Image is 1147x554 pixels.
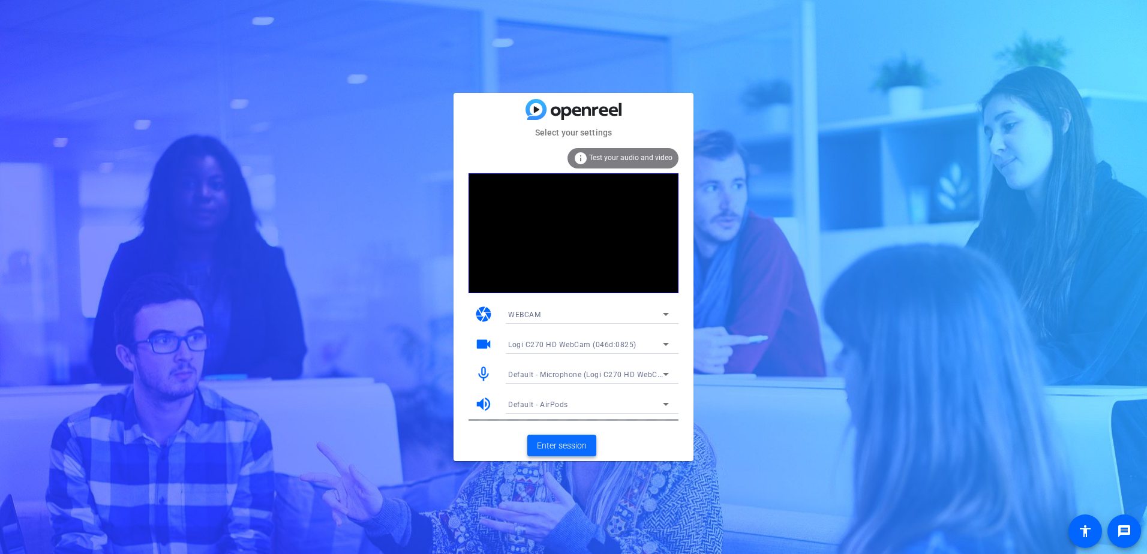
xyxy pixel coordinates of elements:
[475,395,493,413] mat-icon: volume_up
[573,151,588,165] mat-icon: info
[508,341,636,349] span: Logi C270 HD WebCam (046d:0825)
[526,99,621,120] img: blue-gradient.svg
[508,401,568,409] span: Default - AirPods
[527,435,596,456] button: Enter session
[508,311,541,319] span: WEBCAM
[589,153,672,162] span: Test your audio and video
[508,369,717,379] span: Default - Microphone (Logi C270 HD WebCam) (046d:0825)
[1078,524,1092,538] mat-icon: accessibility
[1117,524,1131,538] mat-icon: message
[475,305,493,323] mat-icon: camera
[454,126,693,139] mat-card-subtitle: Select your settings
[537,439,587,452] span: Enter session
[475,365,493,383] mat-icon: mic_none
[475,335,493,353] mat-icon: videocam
